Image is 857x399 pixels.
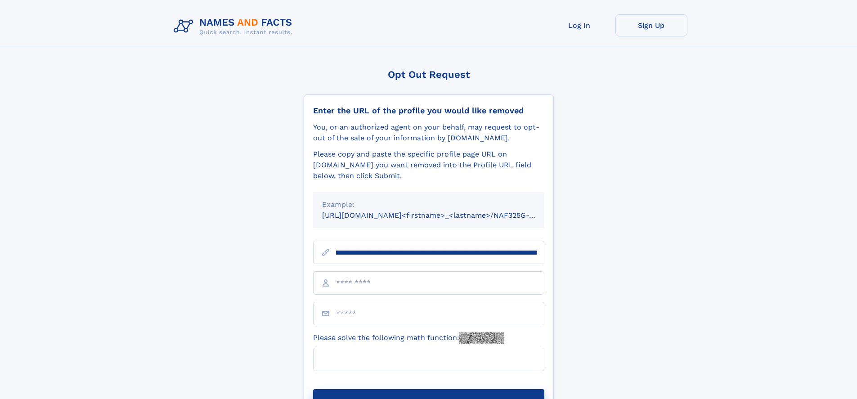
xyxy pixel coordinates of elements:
[615,14,687,36] a: Sign Up
[170,14,300,39] img: Logo Names and Facts
[322,211,561,220] small: [URL][DOMAIN_NAME]<firstname>_<lastname>/NAF325G-xxxxxxxx
[313,122,544,143] div: You, or an authorized agent on your behalf, may request to opt-out of the sale of your informatio...
[543,14,615,36] a: Log In
[304,69,554,80] div: Opt Out Request
[322,199,535,210] div: Example:
[313,106,544,116] div: Enter the URL of the profile you would like removed
[313,149,544,181] div: Please copy and paste the specific profile page URL on [DOMAIN_NAME] you want removed into the Pr...
[313,332,504,344] label: Please solve the following math function:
